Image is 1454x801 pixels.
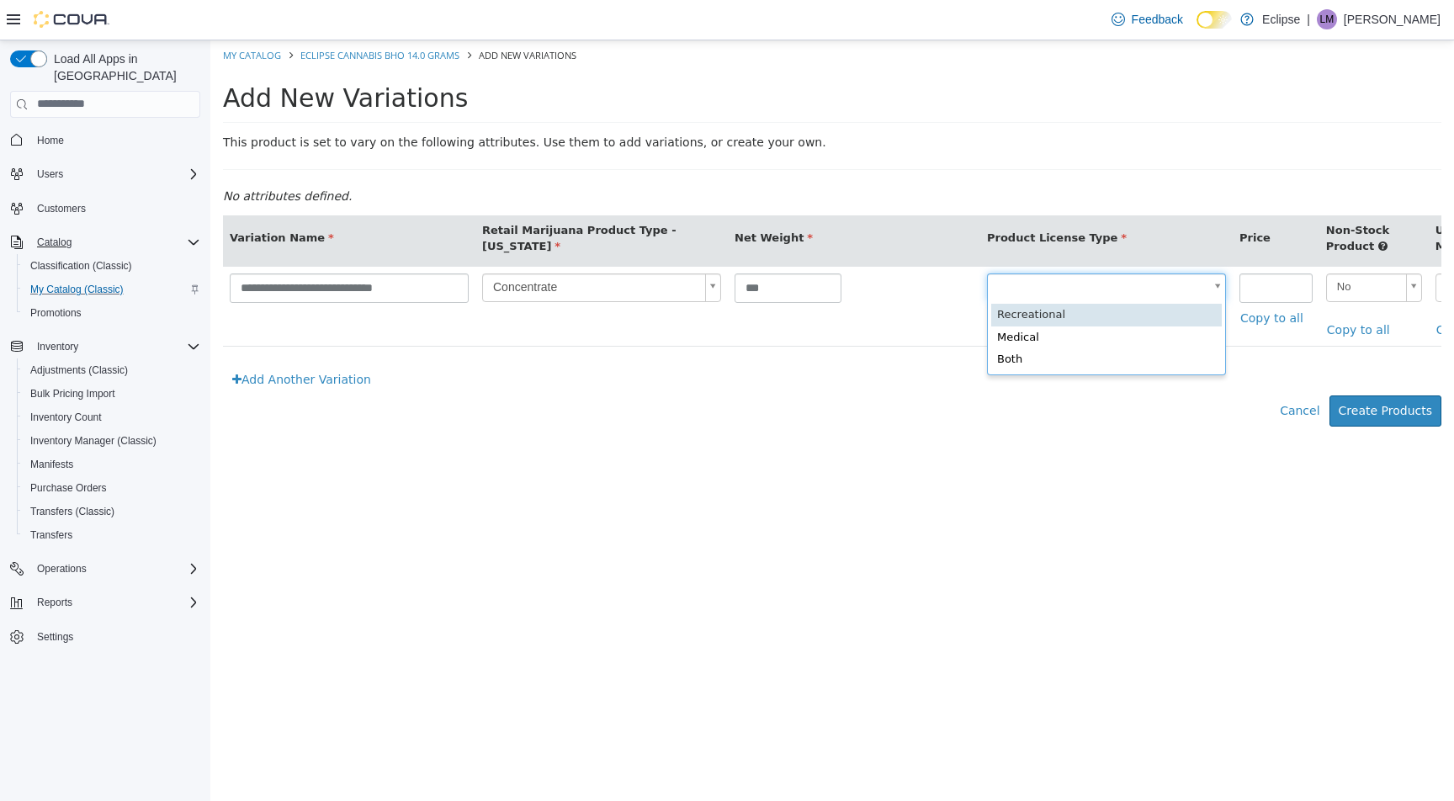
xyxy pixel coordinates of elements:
button: Operations [30,559,93,579]
span: Transfers (Classic) [30,505,114,518]
button: Operations [3,557,207,581]
img: Cova [34,11,109,28]
a: My Catalog (Classic) [24,279,130,300]
button: Users [3,162,207,186]
span: Manifests [24,454,200,475]
span: Reports [37,596,72,609]
button: Purchase Orders [17,476,207,500]
a: Purchase Orders [24,478,114,498]
span: Catalog [37,236,72,249]
button: Manifests [17,453,207,476]
a: Bulk Pricing Import [24,384,122,404]
a: Home [30,130,71,151]
span: Bulk Pricing Import [30,387,115,400]
a: Inventory Manager (Classic) [24,431,163,451]
span: Catalog [30,232,200,252]
span: Settings [37,630,73,644]
span: Inventory Manager (Classic) [30,434,157,448]
button: Reports [3,591,207,614]
div: Lanai Monahan [1317,9,1337,29]
span: Customers [37,202,86,215]
a: Customers [30,199,93,219]
span: Home [37,134,64,147]
p: | [1307,9,1310,29]
a: Feedback [1105,3,1190,36]
span: Adjustments (Classic) [24,360,200,380]
span: Transfers [30,528,72,542]
a: Transfers [24,525,79,545]
button: Inventory [30,337,85,357]
button: Inventory Manager (Classic) [17,429,207,453]
span: Operations [30,559,200,579]
span: Adjustments (Classic) [30,363,128,377]
span: Inventory [30,337,200,357]
span: Settings [30,626,200,647]
button: Promotions [17,301,207,325]
span: Purchase Orders [30,481,107,495]
button: Customers [3,196,207,220]
button: Settings [3,624,207,649]
p: [PERSON_NAME] [1344,9,1441,29]
span: Promotions [24,303,200,323]
span: Promotions [30,306,82,320]
button: Catalog [3,231,207,254]
button: Reports [30,592,79,613]
span: Transfers [24,525,200,545]
span: Reports [30,592,200,613]
div: Medical [781,286,1011,309]
button: Inventory Count [17,406,207,429]
button: Bulk Pricing Import [17,382,207,406]
span: LM [1320,9,1335,29]
span: Manifests [30,458,73,471]
p: Eclipse [1262,9,1300,29]
a: Classification (Classic) [24,256,139,276]
a: Settings [30,627,80,647]
span: Inventory Count [24,407,200,427]
a: Transfers (Classic) [24,501,121,522]
span: Classification (Classic) [24,256,200,276]
button: Users [30,164,70,184]
span: Users [30,164,200,184]
button: Adjustments (Classic) [17,358,207,382]
a: Adjustments (Classic) [24,360,135,380]
button: Classification (Classic) [17,254,207,278]
span: Classification (Classic) [30,259,132,273]
span: Operations [37,562,87,576]
span: Users [37,167,63,181]
button: Transfers [17,523,207,547]
button: Catalog [30,232,78,252]
span: Bulk Pricing Import [24,384,200,404]
input: Dark Mode [1197,11,1232,29]
span: Inventory Manager (Classic) [24,431,200,451]
nav: Complex example [10,121,200,693]
a: Promotions [24,303,88,323]
span: Inventory [37,340,78,353]
a: Inventory Count [24,407,109,427]
a: Manifests [24,454,80,475]
span: My Catalog (Classic) [30,283,124,296]
button: Transfers (Classic) [17,500,207,523]
span: Purchase Orders [24,478,200,498]
span: Transfers (Classic) [24,501,200,522]
span: Customers [30,198,200,219]
span: My Catalog (Classic) [24,279,200,300]
button: Inventory [3,335,207,358]
span: Home [30,130,200,151]
div: Both [781,308,1011,331]
button: Home [3,128,207,152]
div: Recreational [781,263,1011,286]
button: My Catalog (Classic) [17,278,207,301]
span: Inventory Count [30,411,102,424]
span: Load All Apps in [GEOGRAPHIC_DATA] [47,50,200,84]
span: Feedback [1132,11,1183,28]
